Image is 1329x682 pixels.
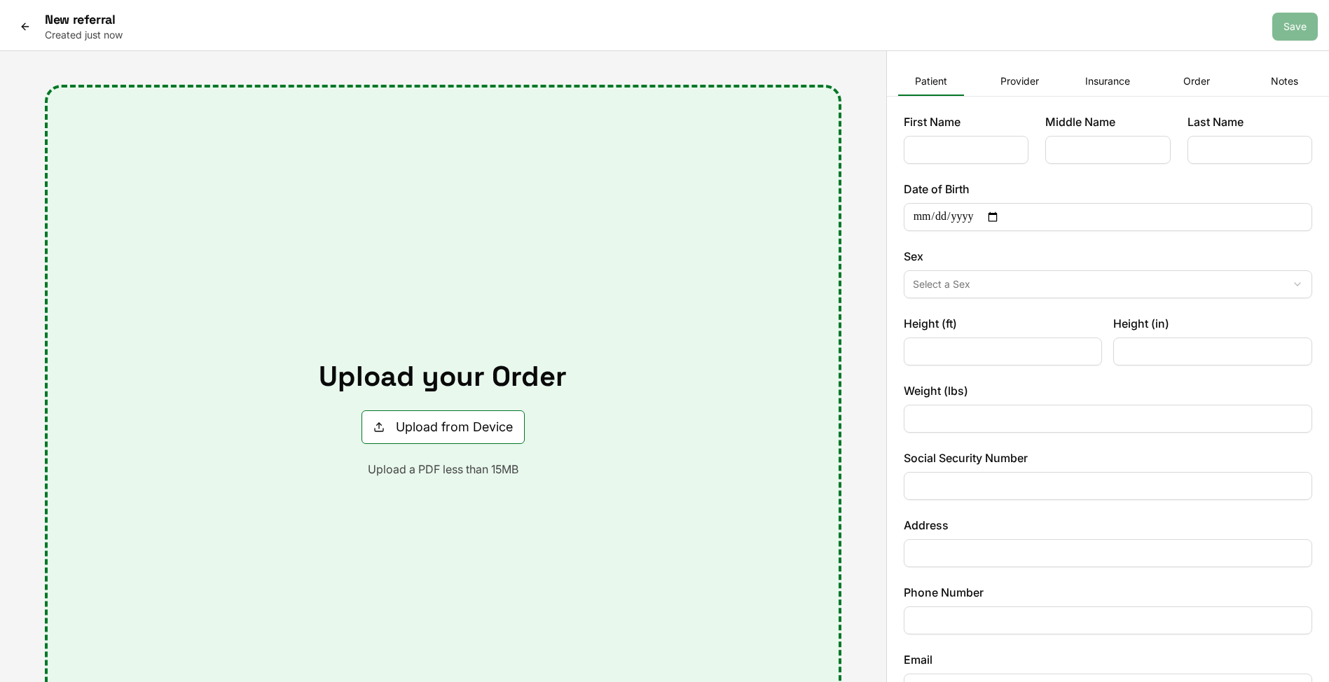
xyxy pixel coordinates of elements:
label: Date of Birth [904,181,1312,197]
h1: New referral [45,11,123,28]
label: Middle Name [1045,113,1170,130]
label: Sex [904,248,1312,265]
label: Email [904,651,1312,668]
label: Social Security Number [904,450,1312,466]
label: Height (in) [1113,315,1312,332]
button: Upload from Device [361,410,525,444]
button: Order [1163,68,1229,96]
label: Address [904,517,1312,534]
h2: Upload your Order [319,360,567,394]
button: Insurance [1075,68,1141,96]
p: Upload a PDF less than 15MB [368,461,518,478]
label: First Name [904,113,1028,130]
button: Notes [1252,68,1318,96]
label: Last Name [1187,113,1312,130]
button: Patient [898,68,964,96]
div: Created just now [45,28,123,42]
label: Phone Number [904,584,1312,601]
button: Provider [986,68,1052,96]
label: Weight (lbs) [904,382,1312,399]
label: Height (ft) [904,315,1103,332]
